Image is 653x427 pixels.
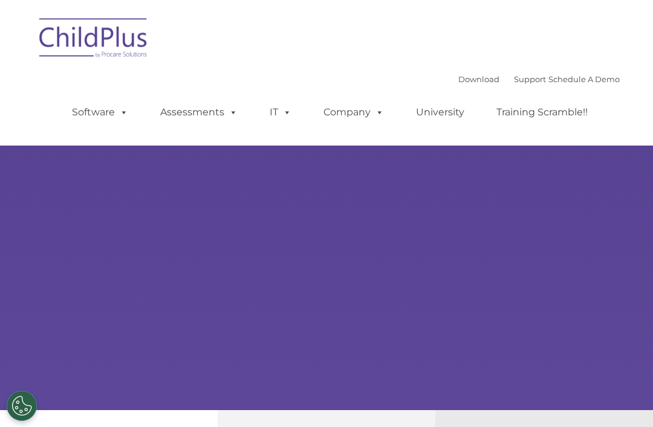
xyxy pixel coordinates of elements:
[60,100,140,124] a: Software
[7,391,37,421] button: Cookies Settings
[33,10,154,70] img: ChildPlus by Procare Solutions
[548,74,620,84] a: Schedule A Demo
[404,100,476,124] a: University
[148,100,250,124] a: Assessments
[458,74,499,84] a: Download
[484,100,600,124] a: Training Scramble!!
[514,74,546,84] a: Support
[311,100,396,124] a: Company
[258,100,304,124] a: IT
[458,74,620,84] font: |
